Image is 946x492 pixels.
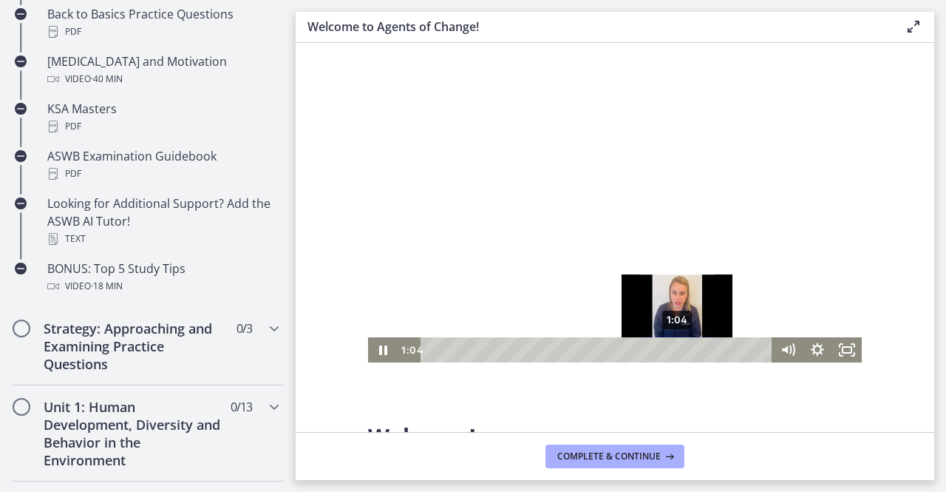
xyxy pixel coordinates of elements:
div: Playbar [64,253,398,278]
div: Looking for Additional Support? Add the ASWB AI Tutor! [47,195,278,248]
button: Show settings menu [435,253,464,278]
span: · 40 min [91,70,123,88]
div: [MEDICAL_DATA] and Motivation [47,53,278,88]
span: · 18 min [91,277,123,295]
div: BONUS: Top 5 Study Tips [47,260,278,295]
div: Back to Basics Practice Questions [47,5,278,41]
h2: Strategy: Approaching and Examining Practice Questions [44,320,224,373]
div: PDF [47,118,278,135]
div: KSA Masters [47,100,278,135]
button: Mute [405,253,435,278]
span: 0 / 13 [231,398,252,416]
span: Complete & continue [557,451,661,462]
h2: Unit 1: Human Development, Diversity and Behavior in the Environment [44,398,224,469]
div: PDF [47,23,278,41]
div: Video [47,70,278,88]
button: Fullscreen [464,253,494,278]
div: PDF [47,165,278,183]
div: ASWB Examination Guidebook [47,147,278,183]
span: Welcome! [368,421,476,451]
div: Text [47,230,278,248]
span: 0 / 3 [236,320,252,337]
div: Video [47,277,278,295]
h3: Welcome to Agents of Change! [307,18,881,36]
button: Complete & continue [545,445,684,468]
